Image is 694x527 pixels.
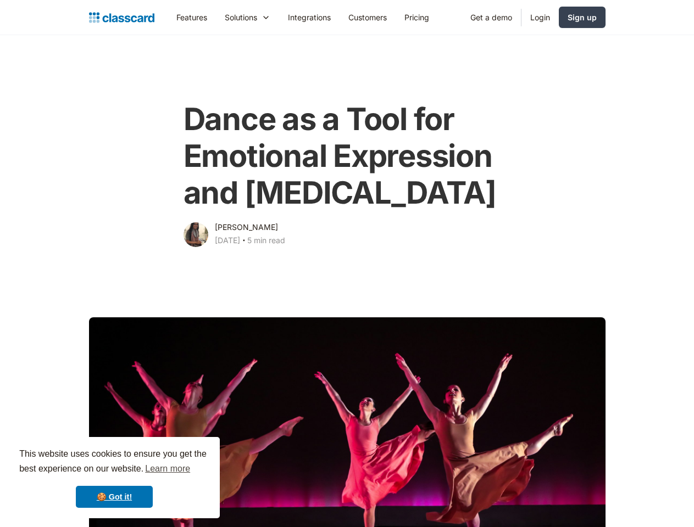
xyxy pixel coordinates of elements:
[168,5,216,30] a: Features
[279,5,340,30] a: Integrations
[225,12,257,23] div: Solutions
[89,10,154,25] a: home
[462,5,521,30] a: Get a demo
[143,461,192,477] a: learn more about cookies
[340,5,396,30] a: Customers
[184,101,511,212] h1: Dance as a Tool for Emotional Expression and [MEDICAL_DATA]
[396,5,438,30] a: Pricing
[247,234,285,247] div: 5 min read
[240,234,247,249] div: ‧
[215,234,240,247] div: [DATE]
[19,447,209,477] span: This website uses cookies to ensure you get the best experience on our website.
[9,437,220,518] div: cookieconsent
[216,5,279,30] div: Solutions
[76,486,153,508] a: dismiss cookie message
[215,221,278,234] div: [PERSON_NAME]
[568,12,597,23] div: Sign up
[559,7,606,28] a: Sign up
[521,5,559,30] a: Login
